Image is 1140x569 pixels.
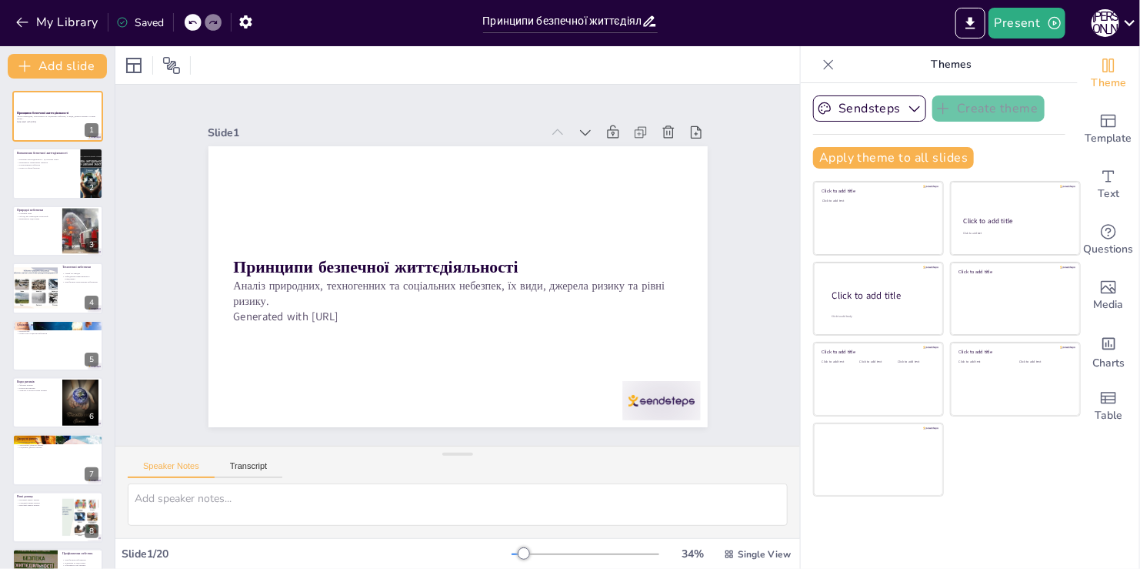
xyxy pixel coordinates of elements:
p: Запобігання техногенним небезпекам [62,281,98,284]
p: Розпізнавання небезпек [17,163,76,166]
div: Click to add title [832,289,931,302]
span: Position [162,56,181,75]
div: 4 [85,296,98,310]
div: Click to add body [832,314,929,318]
div: 3 [85,238,98,252]
span: Questions [1084,241,1134,258]
p: Насильство [17,330,98,333]
div: 2 [85,181,98,195]
p: Аварії на заводах [62,273,98,276]
div: https://cdn.sendsteps.com/images/logo/sendsteps_logo_white.pnghttps://cdn.sendsteps.com/images/lo... [12,91,103,142]
p: Освіта в сфері безпеки [17,166,76,169]
div: Click to add title [822,188,932,194]
span: Template [1085,130,1132,147]
div: 34 % [675,547,712,561]
div: Add ready made slides [1078,102,1139,157]
p: Середній рівень ризику [17,501,58,504]
div: Layout [122,53,146,78]
button: Export to PowerPoint [955,8,985,38]
span: Table [1095,407,1122,424]
p: Природні небезпеки [17,208,58,213]
p: Безпечна життєдіяльність - це система знань [17,158,76,161]
div: Add a table [1078,379,1139,434]
p: Джерела ризику [17,437,98,442]
p: Біологічні ризики [17,387,58,390]
p: Соціальні джерела ризику [17,447,98,450]
button: Transcript [215,461,283,478]
button: My Library [12,10,105,35]
button: Create theme [932,95,1045,122]
p: Обізнаність про ризики [62,564,98,567]
div: 7 [12,434,103,485]
p: Generated with [URL] [233,191,630,430]
button: О [PERSON_NAME] [1092,8,1119,38]
p: Низький рівень ризику [17,498,58,501]
p: Навчання та підготовка [62,561,98,564]
p: Рівні ризику [17,494,58,499]
div: Click to add text [898,360,932,364]
p: Техногенні небезпеки [62,265,98,269]
div: Click to add title [959,269,1069,275]
p: Профілактика небезпек [62,551,98,556]
button: Apply theme to all slides [813,147,974,169]
div: Click to add title [964,216,1066,226]
p: Хімічні та психологічні ризики [17,390,58,393]
div: 5 [85,353,98,367]
div: https://cdn.sendsteps.com/images/logo/sendsteps_logo_white.pnghttps://cdn.sendsteps.com/images/lo... [12,320,103,371]
p: Техногенні джерела ризику [17,444,98,447]
div: Click to add text [959,360,1008,364]
div: https://cdn.sendsteps.com/images/logo/sendsteps_logo_white.pnghttps://cdn.sendsteps.com/images/lo... [12,377,103,428]
p: Високий рівень ризику [17,504,58,507]
input: Insert title [483,10,642,32]
div: Click to add text [963,232,1065,236]
div: 6 [85,410,98,423]
button: Add slide [8,54,107,79]
div: Slide 1 / 20 [122,547,512,561]
div: Click to add text [822,360,857,364]
span: Charts [1092,355,1125,372]
div: 1 [85,123,98,137]
div: Click to add text [860,360,895,364]
div: 8 [85,524,98,538]
div: Change the overall theme [1078,46,1139,102]
p: Освіта про соціальні небезпеки [17,333,98,336]
p: Дії під час природних катастроф [17,215,58,218]
div: Click to add text [1019,360,1068,364]
div: https://cdn.sendsteps.com/images/logo/sendsteps_logo_white.pnghttps://cdn.sendsteps.com/images/lo... [12,263,103,313]
div: Click to add title [959,349,1069,355]
div: Click to add title [822,349,932,355]
div: Slide 1 [305,19,600,199]
p: Стихійні лиха [17,212,58,215]
p: Аналіз природних, техногенних та соціальних небезпек, їх види, джерела ризику та рівні ризику. [17,115,98,120]
div: 8 [12,492,103,543]
p: Види ризиків [17,380,58,384]
div: Click to add text [822,199,932,203]
p: Фізичні ризики [17,384,58,387]
div: https://cdn.sendsteps.com/images/logo/sendsteps_logo_white.pnghttps://cdn.sendsteps.com/images/lo... [12,148,103,199]
strong: Принципи безпечної життєдіяльності [257,145,515,307]
p: Соціальні небезпеки [17,323,98,327]
div: Add text boxes [1078,157,1139,213]
p: Важливість підготовки [17,218,58,221]
p: Конфлікти [17,326,98,330]
div: О [PERSON_NAME] [1092,9,1119,37]
span: Single View [738,548,791,561]
div: Add images, graphics, shapes or video [1078,268,1139,323]
p: Визначення безпечної життєдіяльності [17,151,76,156]
div: 7 [85,467,98,481]
p: Themes [841,46,1062,83]
div: Saved [116,15,164,30]
p: Generated with [URL] [17,121,98,124]
div: https://cdn.sendsteps.com/images/logo/sendsteps_logo_white.pnghttps://cdn.sendsteps.com/images/lo... [12,206,103,256]
p: Важливість практичних навичок [17,161,76,164]
span: Theme [1091,75,1126,92]
span: Media [1094,296,1124,313]
strong: Принципи безпечної життєдіяльності [17,111,68,115]
button: Speaker Notes [128,461,215,478]
p: Забруднення навколишнього середовища [62,276,98,281]
div: Add charts and graphs [1078,323,1139,379]
span: Text [1098,186,1119,202]
p: Аналіз природних, техногенних та соціальних небезпек, їх види, джерела ризику та рівні ризику. [242,164,646,416]
div: Get real-time input from your audience [1078,213,1139,268]
button: Present [988,8,1065,38]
